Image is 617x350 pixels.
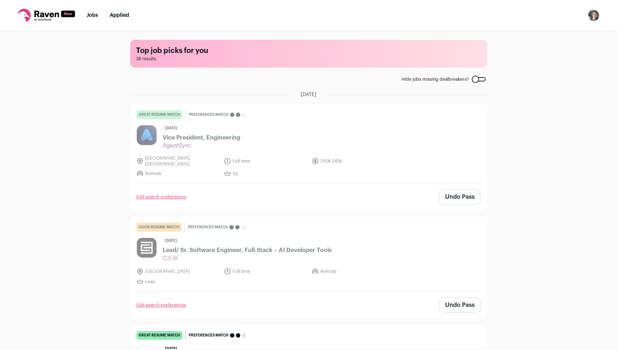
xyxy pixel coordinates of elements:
li: Full time [224,155,307,167]
span: Preferences match [188,224,228,231]
a: good resume match Preferences match [DATE] Lead/ Sr. Software Engineer, Full-Stack – AI Developer... [131,217,487,291]
button: Undo Pass [439,189,481,205]
span: Vice President, Engineering [163,133,240,142]
button: Undo Pass [439,297,481,313]
div: great resume match [136,331,183,340]
span: Hide jobs missing dealbreakers? [402,76,469,82]
img: 19514210-medium_jpg [588,9,599,21]
li: Vp [224,170,307,177]
span: [DATE] [163,237,179,244]
img: 0af186287a4cf8b11278419a110f2e7219cf2813b5b3d2723216869404d02c47.png [137,238,157,258]
img: 868d4bfb0912c1d93c3bf11d29da346082c7466304da48c5517af637f2c13b07.jpg [137,125,157,145]
a: Applied [110,13,129,18]
span: C3 AI [163,255,332,262]
div: great resume match [136,110,183,119]
li: Lead [136,278,220,285]
li: 250k-285k [312,155,395,167]
li: Full time [224,268,307,275]
li: [GEOGRAPHIC_DATA] [136,268,220,275]
a: Jobs [87,13,98,18]
h1: Top job picks for you [136,46,481,56]
span: 38 results [136,56,481,62]
a: Edit search preferences [136,302,186,308]
a: Edit search preferences [136,194,186,200]
div: good resume match [136,223,182,232]
li: [GEOGRAPHIC_DATA], [GEOGRAPHIC_DATA] [136,155,220,167]
a: great resume match Preferences match [DATE] Vice President, Engineering AgentSync [GEOGRAPHIC_DAT... [131,104,487,183]
span: [DATE] [301,91,316,98]
button: Open dropdown [588,9,599,21]
li: Remote [136,170,220,177]
span: Preferences match [189,332,229,339]
span: Preferences match [189,111,229,118]
span: [DATE] [163,125,179,132]
li: Remote [312,268,395,275]
span: Lead/ Sr. Software Engineer, Full-Stack – AI Developer Tools [163,246,332,255]
span: AgentSync [163,142,240,149]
